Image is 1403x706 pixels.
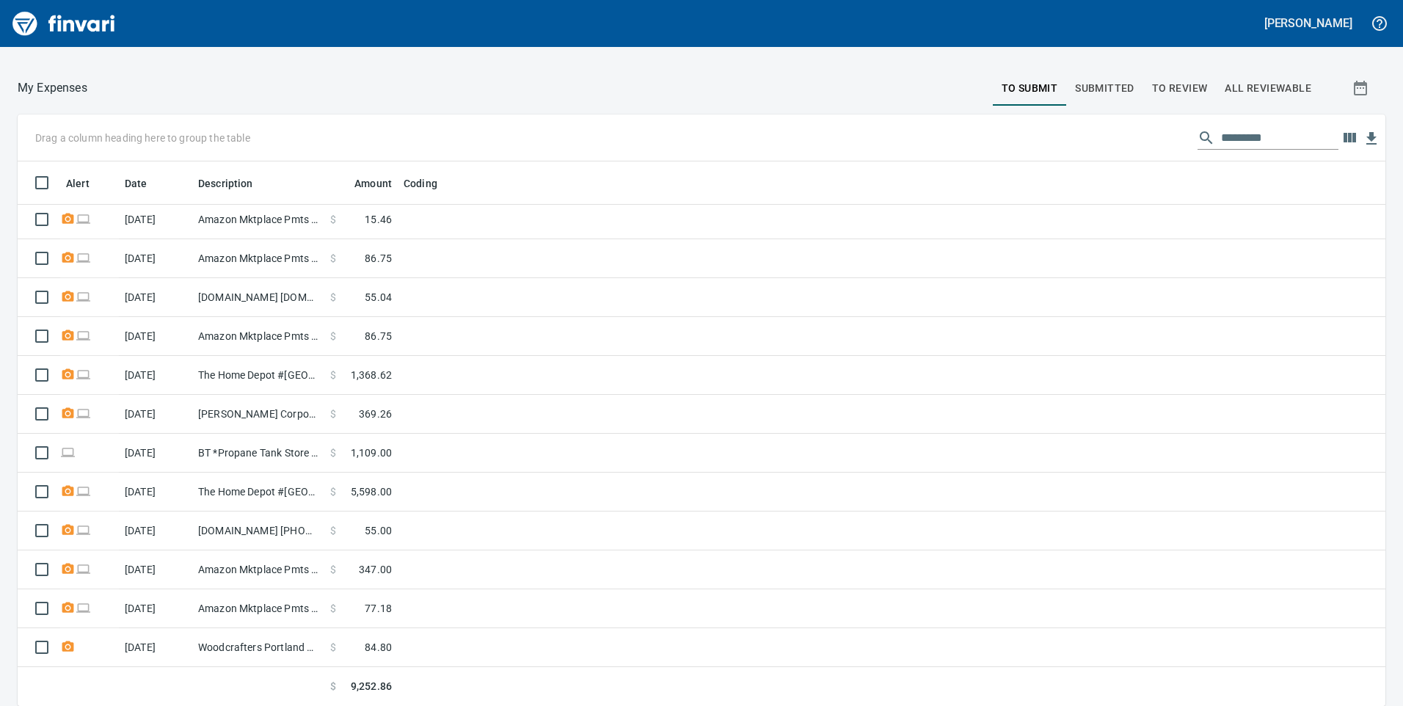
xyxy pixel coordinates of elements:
td: [DATE] [119,317,192,356]
span: Online transaction [76,292,91,302]
button: Show transactions within a particular date range [1338,70,1385,106]
span: $ [330,484,336,499]
button: Download table [1360,128,1382,150]
span: 55.04 [365,290,392,305]
span: Date [125,175,167,192]
span: $ [330,601,336,616]
span: Online transaction [76,409,91,418]
span: Description [198,175,272,192]
span: Online transaction [76,370,91,379]
span: $ [330,562,336,577]
span: 5,598.00 [351,484,392,499]
span: 15.46 [365,212,392,227]
button: Choose columns to display [1338,127,1360,149]
td: [DATE] [119,278,192,317]
span: To Review [1152,79,1208,98]
td: The Home Depot #[GEOGRAPHIC_DATA] [192,473,324,512]
span: Receipt Required [60,525,76,535]
td: Amazon Mktplace Pmts [DOMAIN_NAME][URL] WA [192,200,324,239]
span: Submitted [1075,79,1134,98]
p: Drag a column heading here to group the table [35,131,250,145]
span: 1,368.62 [351,368,392,382]
span: $ [330,523,336,538]
td: [DATE] [119,550,192,589]
span: 84.80 [365,640,392,655]
span: $ [330,640,336,655]
span: Online transaction [60,448,76,457]
button: [PERSON_NAME] [1261,12,1356,34]
span: $ [330,251,336,266]
span: Receipt Required [60,409,76,418]
span: $ [330,329,336,343]
span: Receipt Required [60,487,76,496]
span: Coding [404,175,437,192]
span: 1,109.00 [351,445,392,460]
td: Amazon Mktplace Pmts [DOMAIN_NAME][URL] WA [192,589,324,628]
span: Online transaction [76,564,91,574]
span: 55.00 [365,523,392,538]
td: Amazon Mktplace Pmts [DOMAIN_NAME][URL] WA [192,317,324,356]
span: $ [330,368,336,382]
h5: [PERSON_NAME] [1264,15,1352,31]
span: Receipt Required [60,603,76,613]
span: To Submit [1002,79,1058,98]
img: Finvari [9,6,119,41]
span: $ [330,407,336,421]
td: Woodcrafters Portland OR [192,628,324,667]
td: [DOMAIN_NAME] [DOMAIN_NAME][URL] WA [192,278,324,317]
span: $ [330,290,336,305]
td: [DATE] [119,589,192,628]
span: Alert [66,175,109,192]
td: [DATE] [119,628,192,667]
td: [DATE] [119,473,192,512]
span: Receipt Required [60,642,76,652]
span: Online transaction [76,214,91,224]
td: [DATE] [119,239,192,278]
span: Online transaction [76,603,91,613]
p: My Expenses [18,79,87,97]
td: [DATE] [119,395,192,434]
span: 86.75 [365,251,392,266]
span: Online transaction [76,525,91,535]
span: Alert [66,175,90,192]
span: 86.75 [365,329,392,343]
span: $ [330,445,336,460]
span: $ [330,678,336,694]
td: Amazon Mktplace Pmts [DOMAIN_NAME][URL] WA [192,239,324,278]
td: [PERSON_NAME] Corporation [GEOGRAPHIC_DATA] [192,395,324,434]
nav: breadcrumb [18,79,87,97]
td: [DOMAIN_NAME] [PHONE_NUMBER] [GEOGRAPHIC_DATA] [192,512,324,550]
td: [DATE] [119,200,192,239]
span: Receipt Required [60,331,76,341]
span: Receipt Required [60,253,76,263]
td: [DATE] [119,356,192,395]
td: [DATE] [119,434,192,473]
span: Receipt Required [60,214,76,224]
td: [DATE] [119,512,192,550]
span: Online transaction [76,487,91,496]
span: Amount [354,175,392,192]
span: Date [125,175,147,192]
td: The Home Depot #[GEOGRAPHIC_DATA] [192,356,324,395]
span: Description [198,175,253,192]
span: Online transaction [76,253,91,263]
span: 77.18 [365,601,392,616]
span: $ [330,212,336,227]
span: Amount [335,175,392,192]
span: 347.00 [359,562,392,577]
td: BT *Propane Tank Store [GEOGRAPHIC_DATA] [GEOGRAPHIC_DATA] [192,434,324,473]
span: Coding [404,175,456,192]
td: Amazon Mktplace Pmts [DOMAIN_NAME][URL] WA [192,550,324,589]
span: Online transaction [76,331,91,341]
span: Receipt Required [60,292,76,302]
span: 9,252.86 [351,678,392,694]
span: All Reviewable [1225,79,1311,98]
span: Receipt Required [60,564,76,574]
span: 369.26 [359,407,392,421]
span: Receipt Required [60,370,76,379]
